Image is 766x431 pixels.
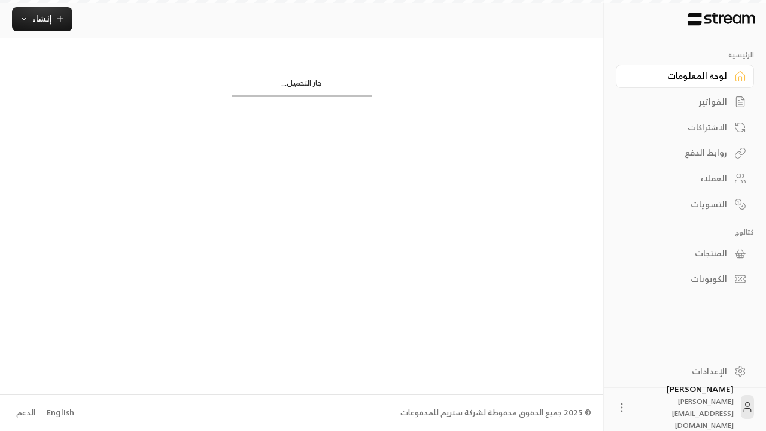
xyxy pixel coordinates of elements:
div: English [47,407,74,419]
div: المنتجات [631,247,727,259]
div: الاشتراكات [631,122,727,133]
a: المنتجات [616,242,754,265]
div: العملاء [631,172,727,184]
a: الكوبونات [616,268,754,291]
div: لوحة المعلومات [631,70,727,82]
a: التسويات [616,192,754,215]
div: الإعدادات [631,365,727,377]
a: الفواتير [616,90,754,114]
div: جار التحميل... [232,77,372,95]
a: العملاء [616,167,754,190]
a: الاشتراكات [616,116,754,139]
img: Logo [686,13,756,26]
div: © 2025 جميع الحقوق محفوظة لشركة ستريم للمدفوعات. [399,407,591,419]
p: كتالوج [616,227,754,237]
a: لوحة المعلومات [616,65,754,88]
div: [PERSON_NAME] [635,383,734,431]
a: الإعدادات [616,359,754,383]
span: إنشاء [32,11,52,26]
a: روابط الدفع [616,141,754,165]
div: الفواتير [631,96,727,108]
button: إنشاء [12,7,72,31]
p: الرئيسية [616,50,754,60]
div: الكوبونات [631,273,727,285]
a: الدعم [12,402,39,424]
div: روابط الدفع [631,147,727,159]
div: التسويات [631,198,727,210]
